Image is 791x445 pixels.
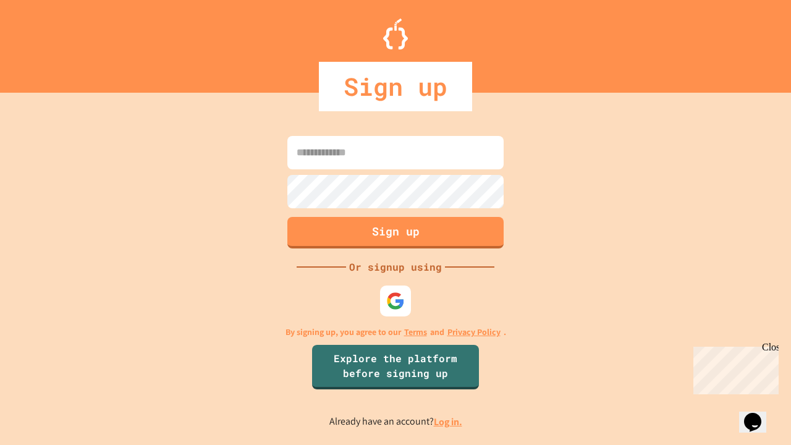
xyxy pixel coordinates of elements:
[386,292,405,310] img: google-icon.svg
[434,415,462,428] a: Log in.
[286,326,506,339] p: By signing up, you agree to our and .
[739,396,779,433] iframe: chat widget
[346,260,445,274] div: Or signup using
[688,342,779,394] iframe: chat widget
[383,19,408,49] img: Logo.svg
[329,414,462,430] p: Already have an account?
[312,345,479,389] a: Explore the platform before signing up
[404,326,427,339] a: Terms
[5,5,85,78] div: Chat with us now!Close
[287,217,504,248] button: Sign up
[319,62,472,111] div: Sign up
[447,326,501,339] a: Privacy Policy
